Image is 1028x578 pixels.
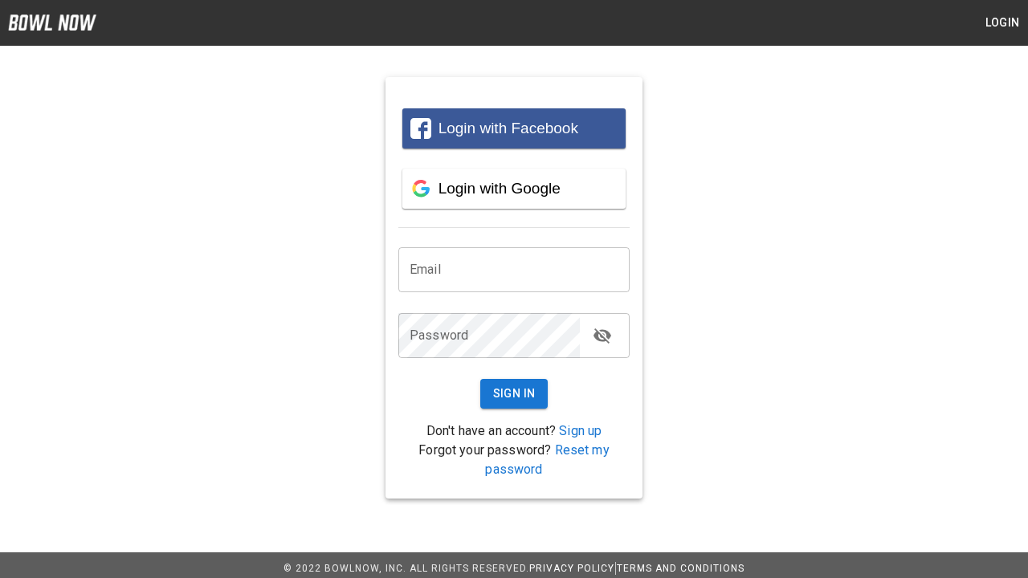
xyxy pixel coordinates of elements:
[529,563,614,574] a: Privacy Policy
[559,423,602,438] a: Sign up
[398,441,630,479] p: Forgot your password?
[8,14,96,31] img: logo
[402,169,626,209] button: Login with Google
[586,320,618,352] button: toggle password visibility
[485,442,609,477] a: Reset my password
[284,563,529,574] span: © 2022 BowlNow, Inc. All Rights Reserved.
[439,120,578,136] span: Login with Facebook
[617,563,744,574] a: Terms and Conditions
[402,108,626,149] button: Login with Facebook
[977,8,1028,38] button: Login
[439,180,561,197] span: Login with Google
[480,379,549,409] button: Sign In
[398,421,630,441] p: Don't have an account?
